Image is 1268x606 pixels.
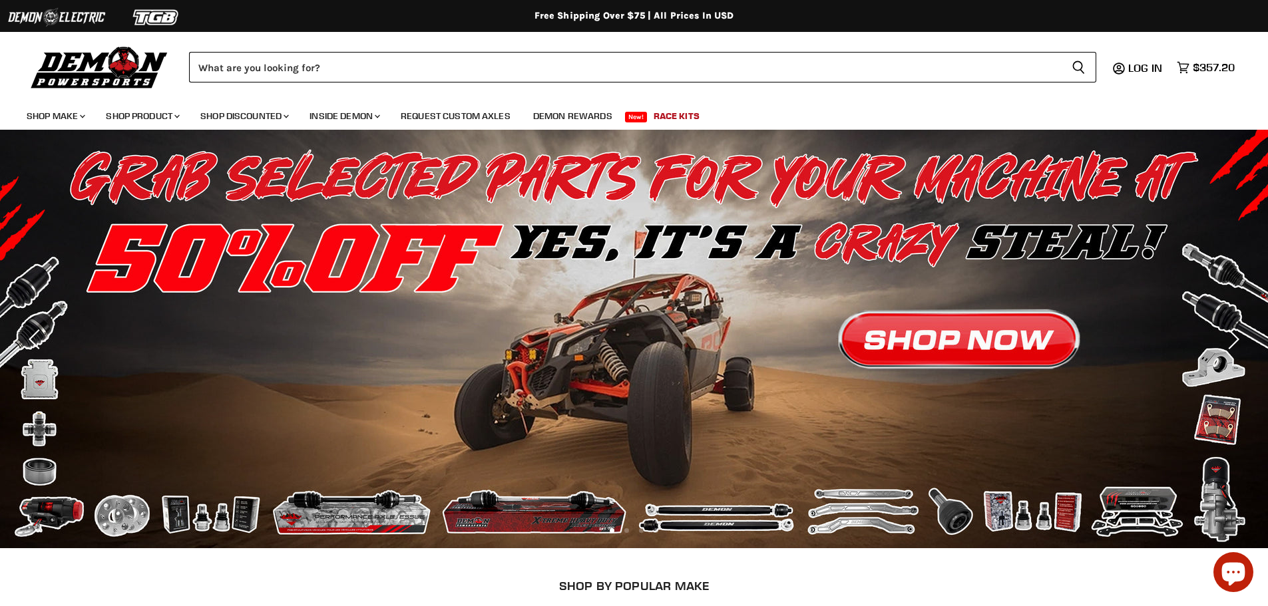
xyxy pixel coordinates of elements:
[644,102,710,130] a: Race Kits
[654,528,658,533] li: Page dot 4
[27,43,172,90] img: Demon Powersports
[189,52,1096,82] form: Product
[610,528,614,533] li: Page dot 1
[1193,61,1235,74] span: $357.20
[624,528,629,533] li: Page dot 2
[300,102,388,130] a: Inside Demon
[17,102,93,130] a: Shop Make
[96,102,188,130] a: Shop Product
[23,326,50,353] button: Previous
[1170,58,1241,77] a: $357.20
[391,102,521,130] a: Request Custom Axles
[523,102,622,130] a: Demon Rewards
[1061,52,1096,82] button: Search
[1122,62,1170,74] a: Log in
[1128,61,1162,75] span: Log in
[639,528,644,533] li: Page dot 3
[1209,552,1257,595] inbox-online-store-chat: Shopify online store chat
[1218,326,1245,353] button: Next
[7,5,106,30] img: Demon Electric Logo 2
[102,10,1167,22] div: Free Shipping Over $75 | All Prices In USD
[625,112,648,122] span: New!
[190,102,297,130] a: Shop Discounted
[17,97,1231,130] ul: Main menu
[118,579,1150,593] h2: SHOP BY POPULAR MAKE
[106,5,206,30] img: TGB Logo 2
[189,52,1061,82] input: Search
